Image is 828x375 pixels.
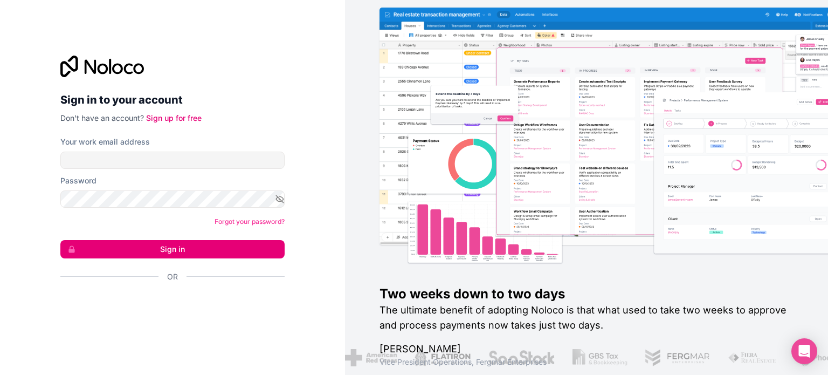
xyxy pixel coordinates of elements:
[379,303,793,333] h2: The ultimate benefit of adopting Noloco is that what used to take two weeks to approve and proces...
[215,217,285,226] a: Forgot your password?
[60,152,285,169] input: Email address
[379,357,793,367] h1: Vice President Operations , Fergmar Enterprises
[60,113,144,122] span: Don't have an account?
[146,113,202,122] a: Sign up for free
[60,175,96,186] label: Password
[167,271,178,282] span: Or
[60,90,285,110] h2: Sign in to your account
[791,338,817,364] div: Open Intercom Messenger
[60,137,150,147] label: Your work email address
[342,349,394,366] img: /assets/american-red-cross-BAupjrZR.png
[379,342,793,357] h1: [PERSON_NAME]
[60,190,285,208] input: Password
[60,240,285,258] button: Sign in
[55,294,281,318] iframe: Sign in with Google Button
[379,285,793,303] h1: Two weeks down to two days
